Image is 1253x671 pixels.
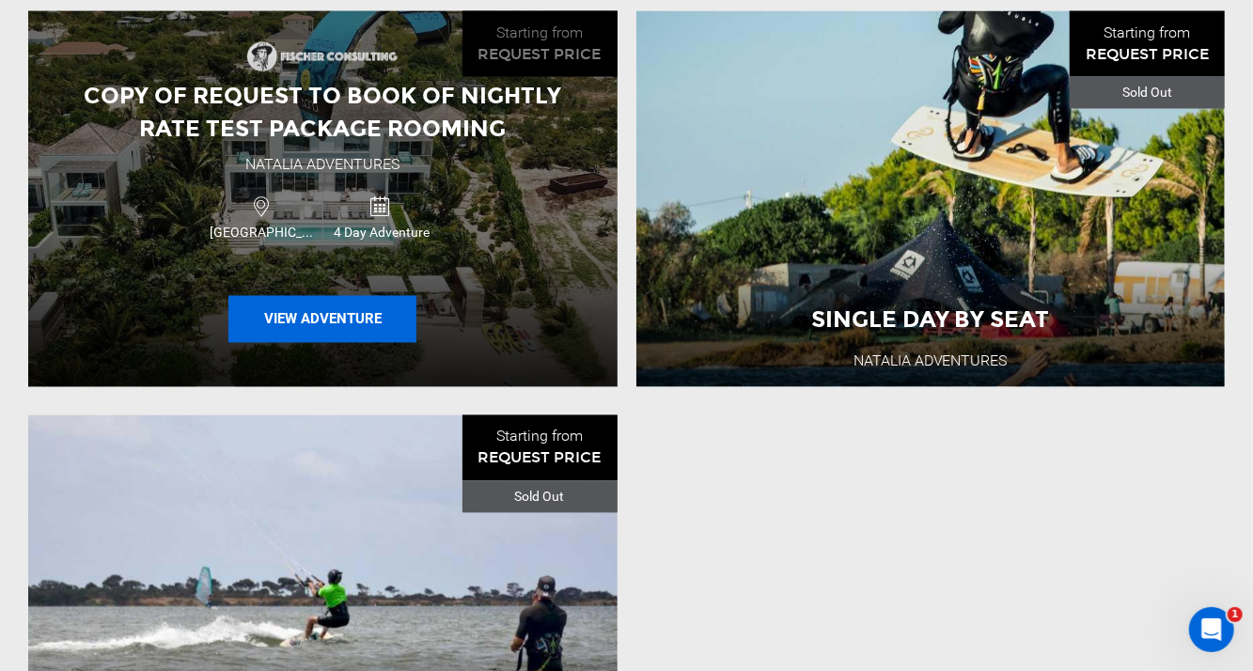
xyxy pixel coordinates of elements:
span: 1 [1228,607,1243,622]
iframe: Intercom live chat [1189,607,1234,652]
span: [GEOGRAPHIC_DATA] [205,224,322,242]
div: Natalia Adventures [245,155,399,177]
img: images [247,42,398,72]
span: 4 Day Adventure [323,224,440,242]
span: Copy of Request to Book of Nightly Rate Test Package Rooming [84,83,561,142]
button: View Adventure [228,296,416,343]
